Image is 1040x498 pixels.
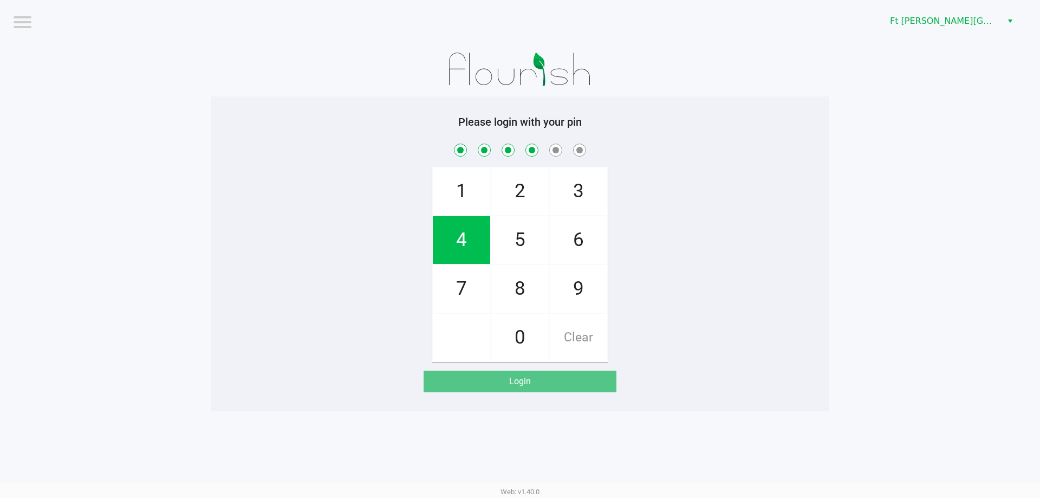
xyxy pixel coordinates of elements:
[890,15,996,28] span: Ft [PERSON_NAME][GEOGRAPHIC_DATA]
[1002,11,1018,31] button: Select
[491,167,549,215] span: 2
[491,314,549,361] span: 0
[550,265,607,313] span: 9
[550,216,607,264] span: 6
[550,314,607,361] span: Clear
[433,167,490,215] span: 1
[491,216,549,264] span: 5
[433,216,490,264] span: 4
[433,265,490,313] span: 7
[219,115,821,128] h5: Please login with your pin
[491,265,549,313] span: 8
[500,488,539,496] span: Web: v1.40.0
[550,167,607,215] span: 3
